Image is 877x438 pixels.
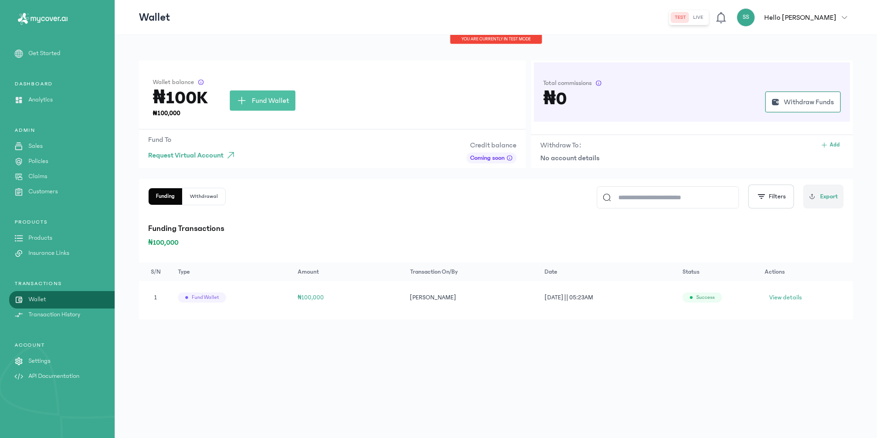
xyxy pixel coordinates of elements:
[192,294,219,301] span: Fund wallet
[139,10,170,25] p: Wallet
[28,49,61,58] p: Get Started
[466,140,516,151] p: Credit balance
[405,281,539,314] td: [PERSON_NAME]
[28,248,69,258] p: Insurance Links
[154,294,157,301] span: 1
[830,141,840,149] span: Add
[765,290,806,305] button: View details
[172,263,292,281] th: Type
[803,185,844,208] button: Export
[820,192,838,202] span: Export
[28,310,80,320] p: Transaction History
[784,96,834,107] span: Withdraw Funds
[671,12,689,23] button: test
[539,281,677,314] td: [DATE] || 05:23AM
[759,263,853,281] th: Actions
[230,90,295,111] button: Fund Wallet
[677,263,759,281] th: Status
[149,188,183,205] button: Funding
[28,95,53,105] p: Analytics
[450,35,542,44] div: You are currently in TEST MODE
[540,152,844,163] p: No account details
[148,134,240,145] p: Fund To
[148,150,223,161] span: Request Virtual Account
[153,109,208,118] p: ₦100,000
[183,188,225,205] button: Withdrawal
[765,91,841,112] button: Withdraw Funds
[543,91,567,106] h3: ₦0
[28,371,79,381] p: API Documentation
[148,222,844,235] p: Funding Transactions
[817,140,844,151] button: Add
[148,147,240,163] button: Request Virtual Account
[28,172,47,181] p: Claims
[696,294,715,301] span: success
[139,263,172,281] th: S/N
[737,8,853,27] button: SSHello [PERSON_NAME]
[540,140,581,151] p: Withdraw To:
[405,263,539,281] th: Transaction on/by
[28,356,50,366] p: Settings
[748,185,794,208] button: Filters
[252,95,289,106] span: Fund Wallet
[28,187,58,197] p: Customers
[28,141,43,151] p: Sales
[737,8,755,27] div: SS
[292,263,405,281] th: Amount
[28,157,48,166] p: Policies
[689,12,707,23] button: live
[470,153,505,163] span: Coming soon
[543,79,592,88] span: Total commissions
[539,263,677,281] th: Date
[769,293,802,302] span: View details
[298,294,324,301] span: ₦100,000
[28,295,46,304] p: Wallet
[28,233,52,243] p: Products
[153,90,208,105] h3: ₦100K
[148,237,844,248] p: ₦100,000
[764,12,836,23] p: Hello [PERSON_NAME]
[153,78,194,87] span: Wallet balance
